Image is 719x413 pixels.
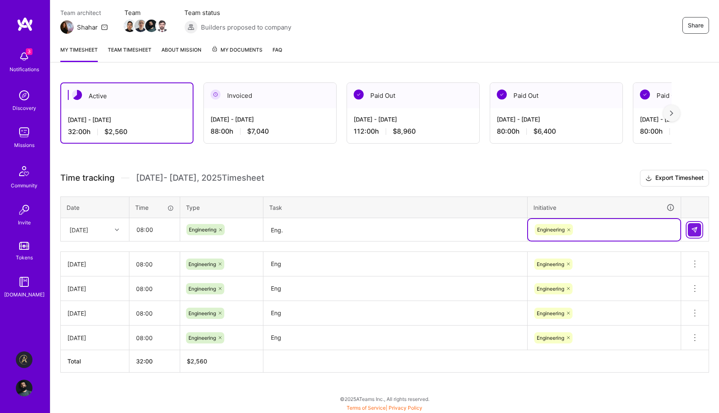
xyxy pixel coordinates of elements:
a: My Documents [211,45,263,62]
th: Task [263,197,528,218]
span: $7,040 [247,127,269,136]
div: [DATE] [67,309,122,318]
input: HH:MM [129,302,180,324]
img: logo [17,17,33,32]
img: Builders proposed to company [184,20,198,34]
span: Engineering [537,286,564,292]
img: Team Member Avatar [134,20,147,32]
textarea: Eng [264,326,526,349]
div: [DATE] - [DATE] [354,115,473,124]
img: right [670,110,673,116]
a: My timesheet [60,45,98,62]
div: Discovery [12,104,36,112]
a: Team Member Avatar [135,19,146,33]
a: Team timesheet [108,45,151,62]
img: User Avatar [16,380,32,396]
div: [DATE] [69,225,88,234]
div: © 2025 ATeams Inc., All rights reserved. [50,388,719,409]
div: Shahar [77,23,98,32]
div: [DATE] [67,284,122,293]
div: [DATE] [67,333,122,342]
div: [DATE] [67,260,122,269]
div: 80:00 h [497,127,616,136]
span: $8,960 [393,127,416,136]
span: My Documents [211,45,263,55]
img: tokens [19,242,29,250]
div: Missions [14,141,35,149]
div: Paid Out [347,83,479,108]
a: Team Member Avatar [157,19,168,33]
textarea: Eng [264,253,526,276]
th: 32:00 [129,350,180,373]
span: $6,400 [533,127,556,136]
a: FAQ [273,45,282,62]
img: Team Member Avatar [145,20,158,32]
img: discovery [16,87,32,104]
th: Date [61,197,129,218]
div: Community [11,181,37,190]
div: [DATE] - [DATE] [211,115,330,124]
div: Time [135,203,174,212]
img: Team Architect [60,20,74,34]
img: Invite [16,202,32,218]
div: Paid Out [490,83,622,108]
img: Submit [691,226,698,233]
i: icon Mail [101,24,108,30]
div: 32:00 h [68,127,186,136]
span: $ 2,560 [187,358,207,365]
span: Engineering [188,261,216,267]
img: Aldea: Transforming Behavior Change Through AI-Driven Coaching [16,351,32,368]
button: Export Timesheet [640,170,709,187]
span: Engineering [189,226,216,233]
textarea: Eng [264,277,526,300]
img: Paid Out [354,90,364,100]
textarea: Eng. [264,219,526,241]
a: Team Member Avatar [146,19,157,33]
th: Type [180,197,263,218]
th: Total [61,350,129,373]
a: Aldea: Transforming Behavior Change Through AI-Driven Coaching [14,351,35,368]
span: Share [688,21,704,30]
div: Invoiced [204,83,336,108]
input: HH:MM [130,219,179,241]
div: Tokens [16,253,33,262]
a: About Mission [161,45,201,62]
div: null [688,223,702,236]
img: Paid Out [640,90,650,100]
span: | [347,405,422,411]
div: [DOMAIN_NAME] [4,290,45,299]
span: Engineering [188,335,216,341]
a: Privacy Policy [389,405,422,411]
i: icon Download [645,174,652,183]
span: Team architect [60,8,108,17]
div: 112:00 h [354,127,473,136]
input: HH:MM [129,327,180,349]
a: Terms of Service [347,405,386,411]
img: Invoiced [211,90,221,100]
img: Active [72,90,82,100]
span: Team [124,8,168,17]
a: User Avatar [14,380,35,396]
textarea: Eng [264,302,526,325]
img: Community [14,161,34,181]
div: [DATE] - [DATE] [68,115,186,124]
span: $2,560 [104,127,127,136]
span: 3 [26,48,32,55]
img: teamwork [16,124,32,141]
img: Team Member Avatar [156,20,169,32]
div: Notifications [10,65,39,74]
span: Engineering [188,286,216,292]
input: HH:MM [129,253,180,275]
div: Initiative [533,203,675,212]
img: Paid Out [497,90,507,100]
span: Engineering [537,335,564,341]
span: Engineering [188,310,216,316]
img: guide book [16,274,32,290]
div: Invite [18,218,31,227]
span: Team status [184,8,291,17]
span: Time tracking [60,173,114,183]
input: HH:MM [129,278,180,300]
span: [DATE] - [DATE] , 2025 Timesheet [136,173,264,183]
img: Team Member Avatar [124,20,136,32]
div: 88:00 h [211,127,330,136]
